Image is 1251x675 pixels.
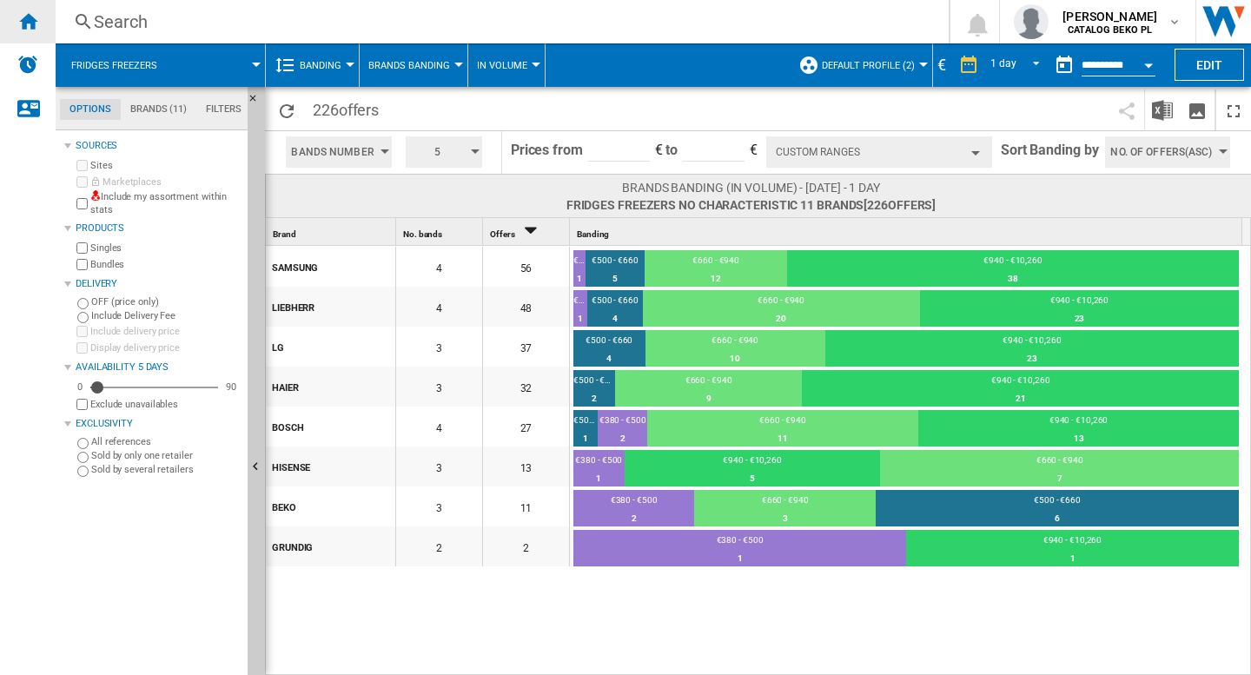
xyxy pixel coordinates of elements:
div: Brand Sort None [269,218,395,245]
div: 37 [483,327,569,367]
button: Reload [269,89,304,130]
div: 1 [573,310,587,328]
label: Bundles [90,258,241,271]
span: No. of offers(Asc) [1110,136,1212,168]
div: € [933,54,950,76]
div: 27 [483,407,569,447]
input: Display delivery price [76,342,88,354]
div: In volume [477,43,536,87]
label: OFF (price only) [91,295,241,308]
div: €660 - €940 [645,334,825,350]
div: 1 day [990,57,1016,69]
div: 13 [483,447,569,486]
span: 226 [304,89,387,126]
div: Sort None [573,218,1242,245]
div: €380 - €500 [573,494,694,510]
div: €500 - €660 [573,334,645,350]
span: Sort Descending [516,229,544,239]
div: 3 [396,327,482,367]
div: 38 [787,270,1239,288]
div: 32 [483,367,569,407]
div: 56 [483,247,569,287]
div: Offers Sort Descending [486,218,569,245]
div: 1 [906,550,1239,567]
div: Search [94,10,903,34]
button: Share this bookmark with others [1109,89,1144,130]
md-tab-item: Options [60,99,121,120]
input: OFF (price only) [77,298,89,309]
div: 5 [586,270,645,288]
button: Fridges freezers [71,43,175,87]
div: €940 - €10,260 [906,534,1239,550]
span: Brands banding (In volume) - [DATE] - 1 day [566,179,937,196]
div: Default profile (2) [798,43,923,87]
div: 2 [573,510,694,527]
div: €940 - €10,260 [625,454,881,470]
div: BEKO [272,488,394,525]
div: €660 - €940 [615,374,802,390]
div: €380 - €500 [573,294,587,310]
div: €660 - €940 [694,494,876,510]
div: Products [76,222,241,235]
label: Display delivery price [90,341,241,354]
input: Sold by only one retailer [77,452,89,463]
div: €500 - €660 [586,255,645,270]
div: 3 [694,510,876,527]
div: SAMSUNG [272,248,394,285]
img: profile.jpg [1014,4,1049,39]
div: €660 - €940 [647,414,918,430]
div: 3 [396,367,482,407]
img: excel-24x24.png [1152,100,1173,121]
div: 5 [399,131,489,173]
span: € [750,142,758,158]
div: 23 [920,310,1239,328]
div: 12 [645,270,787,288]
md-select: REPORTS.WIZARD.STEPS.REPORT.STEPS.REPORT_OPTIONS.PERIOD: 1 day [988,51,1047,80]
md-tab-item: Filters [196,99,251,120]
span: Brands Banding [368,60,450,71]
b: CATALOG BEKO PL [1068,24,1152,36]
div: 4 [573,350,645,367]
input: Display delivery price [76,399,88,410]
span: Bands Number [291,136,374,168]
button: Custom Ranges [766,136,992,168]
div: 1 [573,470,625,487]
div: €380 - €500 [598,414,647,430]
div: 3 [396,486,482,526]
input: Bundles [76,259,88,270]
div: Banding [275,43,350,87]
div: €660 - €940 [645,255,787,270]
div: 20 [643,310,920,328]
span: Sort Banding by [1001,131,1099,174]
div: 2 [598,430,647,447]
span: offers [339,101,379,119]
div: 4 [396,407,482,447]
button: md-calendar [1047,48,1082,83]
button: Open calendar [1133,47,1164,78]
div: €940 - €10,260 [825,334,1239,350]
button: Banding [300,43,350,87]
div: No. bands Sort None [400,218,482,245]
div: €940 - €10,260 [918,414,1239,430]
label: Singles [90,242,241,255]
div: 1 [573,550,906,567]
div: 2 [483,526,569,566]
div: Sort Descending [486,218,569,245]
div: Delivery [76,277,241,291]
input: Include my assortment within stats [76,193,88,215]
button: Brands Banding [368,43,459,87]
span: [226 ] [864,198,936,212]
div: Sources [76,139,241,153]
div: HISENSE [272,448,394,485]
span: In volume [477,60,527,71]
md-slider: Availability [90,379,218,396]
div: €380 - €500 [573,534,906,550]
span: Prices from [511,142,583,158]
div: Banding Sort None [573,218,1242,245]
img: mysite-not-bg-18x18.png [90,190,101,201]
button: Download in Excel [1145,89,1180,130]
div: LIEBHERR [272,288,394,325]
span: No. bands [403,229,442,239]
button: 5 [406,136,482,168]
div: €500 - €660 [573,414,598,430]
